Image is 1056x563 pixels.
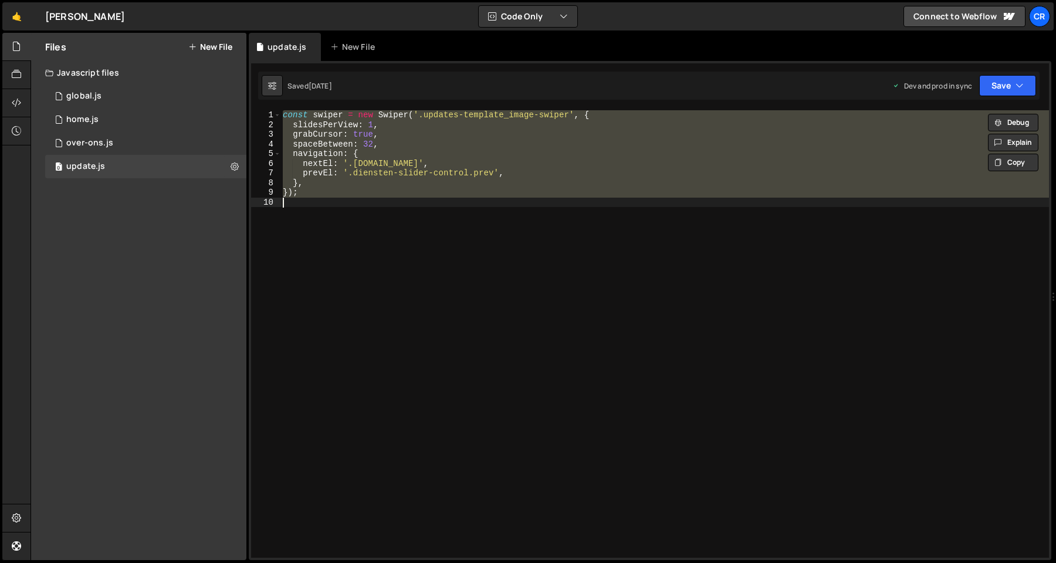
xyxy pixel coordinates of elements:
[45,131,246,155] div: 10052/27467.js
[188,42,232,52] button: New File
[330,41,380,53] div: New File
[251,149,281,159] div: 5
[45,108,246,131] div: 10052/22564.js
[903,6,1025,27] a: Connect to Webflow
[66,161,105,172] div: update.js
[45,84,246,108] div: 10052/27464.js
[251,130,281,140] div: 3
[251,159,281,169] div: 6
[1029,6,1050,27] a: CR
[251,188,281,198] div: 9
[287,81,332,91] div: Saved
[251,110,281,120] div: 1
[45,9,125,23] div: [PERSON_NAME]
[988,134,1038,151] button: Explain
[988,154,1038,171] button: Copy
[268,41,306,53] div: update.js
[251,140,281,150] div: 4
[66,114,99,125] div: home.js
[66,138,113,148] div: over-ons.js
[251,120,281,130] div: 2
[309,81,332,91] div: [DATE]
[251,178,281,188] div: 8
[31,61,246,84] div: Javascript files
[66,91,101,101] div: global.js
[251,168,281,178] div: 7
[55,163,62,172] span: 0
[988,114,1038,131] button: Debug
[479,6,577,27] button: Code Only
[45,40,66,53] h2: Files
[45,155,246,178] div: 10052/22645.js
[251,198,281,208] div: 10
[979,75,1036,96] button: Save
[892,81,972,91] div: Dev and prod in sync
[2,2,31,30] a: 🤙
